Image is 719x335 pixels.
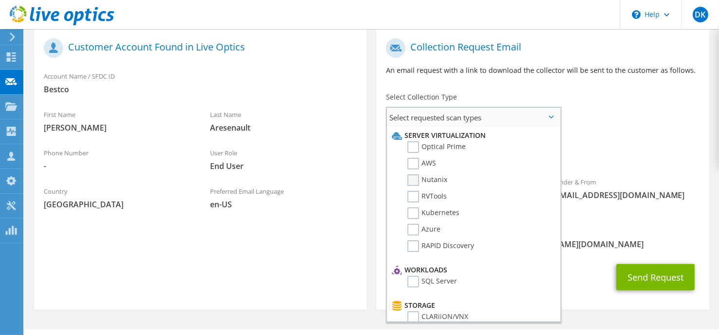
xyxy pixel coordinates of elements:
label: Nutanix [407,174,447,186]
label: Azure [407,224,440,235]
span: Aresenault [210,122,357,133]
h1: Customer Account Found in Live Optics [44,38,352,58]
label: Kubernetes [407,207,459,219]
div: First Name [34,104,200,138]
label: SQL Server [407,276,457,287]
div: Sender & From [543,172,709,205]
div: Preferred Email Language [200,181,367,215]
label: RVTools [407,191,447,202]
span: en-US [210,199,357,210]
h1: Collection Request Email [386,38,694,58]
div: Last Name [200,104,367,138]
label: Select Collection Type [386,92,457,102]
div: User Role [200,143,367,176]
span: - [44,161,191,171]
span: [PERSON_NAME] [44,122,191,133]
label: AWS [407,158,436,169]
svg: \n [632,10,641,19]
li: Storage [389,300,555,311]
span: [EMAIL_ADDRESS][DOMAIN_NAME] [553,190,700,201]
div: Country [34,181,200,215]
p: An email request with a link to download the collector will be sent to the customer as follows. [386,65,699,76]
span: DK [693,7,708,22]
label: RAPID Discovery [407,240,474,252]
div: Phone Number [34,143,200,176]
div: To [376,172,543,216]
li: Server Virtualization [389,130,555,141]
label: CLARiiON/VNX [407,311,468,323]
button: Send Request [616,264,695,290]
div: Account Name / SFDC ID [34,66,367,100]
span: End User [210,161,357,171]
label: Optical Prime [407,141,466,153]
div: Requested Collections [376,131,709,167]
span: [GEOGRAPHIC_DATA] [44,199,191,210]
span: Select requested scan types [387,108,560,127]
li: Workloads [389,264,555,276]
div: CC & Reply To [376,221,709,254]
span: Bestco [44,84,357,95]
